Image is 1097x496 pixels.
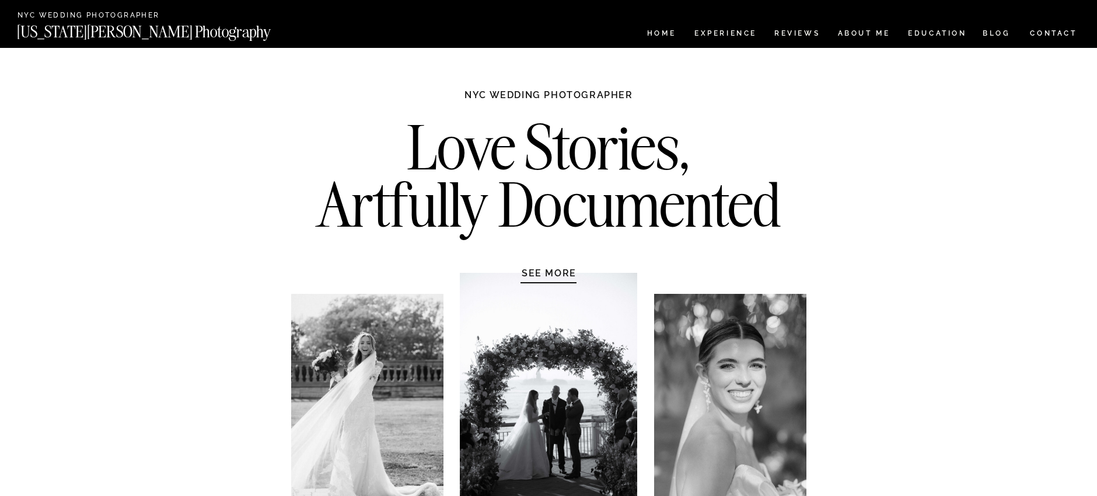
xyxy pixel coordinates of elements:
[837,30,890,40] a: ABOUT ME
[694,30,756,40] a: Experience
[304,119,794,241] h2: Love Stories, Artfully Documented
[494,267,605,279] a: SEE MORE
[18,12,193,20] a: NYC Wedding Photographer
[439,89,658,112] h1: NYC WEDDING PHOTOGRAPHER
[17,24,310,34] a: [US_STATE][PERSON_NAME] Photography
[907,30,968,40] a: EDUCATION
[645,30,678,40] a: HOME
[983,30,1011,40] a: BLOG
[1029,27,1078,40] a: CONTACT
[774,30,818,40] a: REVIEWS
